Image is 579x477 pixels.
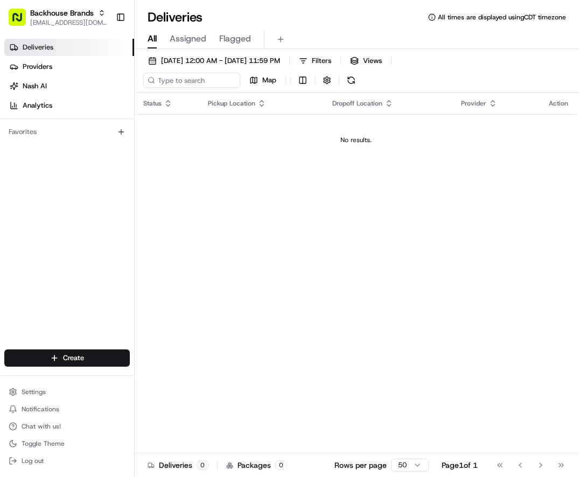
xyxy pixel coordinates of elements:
[22,422,61,431] span: Chat with us!
[23,43,53,52] span: Deliveries
[148,9,203,26] h1: Deliveries
[148,460,208,471] div: Deliveries
[197,460,208,470] div: 0
[4,97,134,114] a: Analytics
[22,405,59,413] span: Notifications
[4,58,134,75] a: Providers
[143,53,285,68] button: [DATE] 12:00 AM - [DATE] 11:59 PM
[63,353,84,363] span: Create
[4,78,134,95] a: Nash AI
[143,99,162,108] span: Status
[332,99,382,108] span: Dropoff Location
[4,436,130,451] button: Toggle Theme
[461,99,486,108] span: Provider
[245,73,281,88] button: Map
[275,460,287,470] div: 0
[4,123,130,141] div: Favorites
[22,457,44,465] span: Log out
[262,75,276,85] span: Map
[23,62,52,72] span: Providers
[208,99,255,108] span: Pickup Location
[30,8,94,18] button: Backhouse Brands
[4,402,130,417] button: Notifications
[334,460,387,471] p: Rows per page
[438,13,566,22] span: All times are displayed using CDT timezone
[219,32,251,45] span: Flagged
[442,460,478,471] div: Page 1 of 1
[4,39,134,56] a: Deliveries
[23,101,52,110] span: Analytics
[4,349,130,367] button: Create
[344,73,359,88] button: Refresh
[294,53,336,68] button: Filters
[143,73,240,88] input: Type to search
[363,56,382,66] span: Views
[312,56,331,66] span: Filters
[148,32,157,45] span: All
[4,4,111,30] button: Backhouse Brands[EMAIL_ADDRESS][DOMAIN_NAME]
[170,32,206,45] span: Assigned
[22,388,46,396] span: Settings
[4,453,130,468] button: Log out
[22,439,65,448] span: Toggle Theme
[4,384,130,399] button: Settings
[4,419,130,434] button: Chat with us!
[139,136,573,144] div: No results.
[161,56,280,66] span: [DATE] 12:00 AM - [DATE] 11:59 PM
[30,18,107,27] button: [EMAIL_ADDRESS][DOMAIN_NAME]
[23,81,47,91] span: Nash AI
[226,460,287,471] div: Packages
[345,53,387,68] button: Views
[549,99,568,108] div: Action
